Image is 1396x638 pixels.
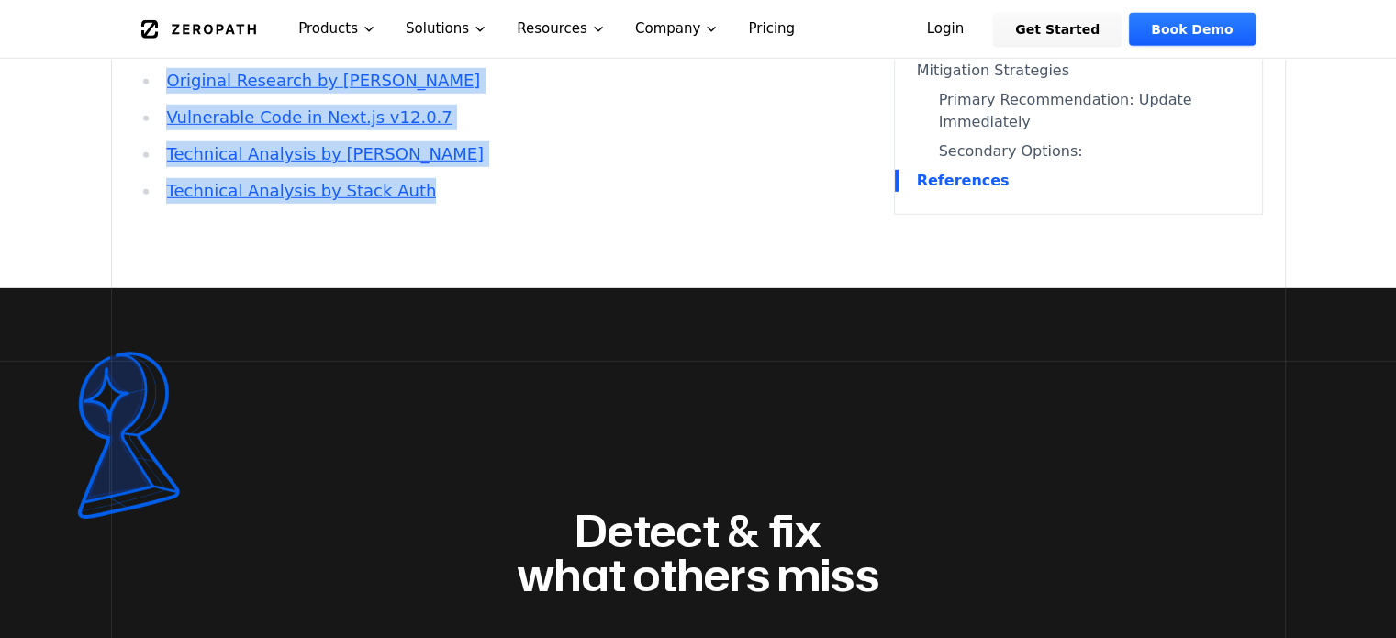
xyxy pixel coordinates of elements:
a: Mitigation Strategies [917,60,1240,82]
a: References [917,170,1240,192]
a: Original Research by [PERSON_NAME] [166,71,480,90]
a: Book Demo [1129,13,1255,46]
a: Technical Analysis by [PERSON_NAME] [166,144,484,163]
a: Login [905,13,987,46]
a: Vulnerable Code in Next.js v12.0.7 [166,107,452,127]
h2: Detect & fix what others miss [517,509,879,597]
a: Primary Recommendation: Update Immediately [917,89,1240,133]
a: Technical Analysis by Stack Auth [166,181,436,200]
a: Secondary Options: [917,140,1240,162]
a: Get Started [993,13,1122,46]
